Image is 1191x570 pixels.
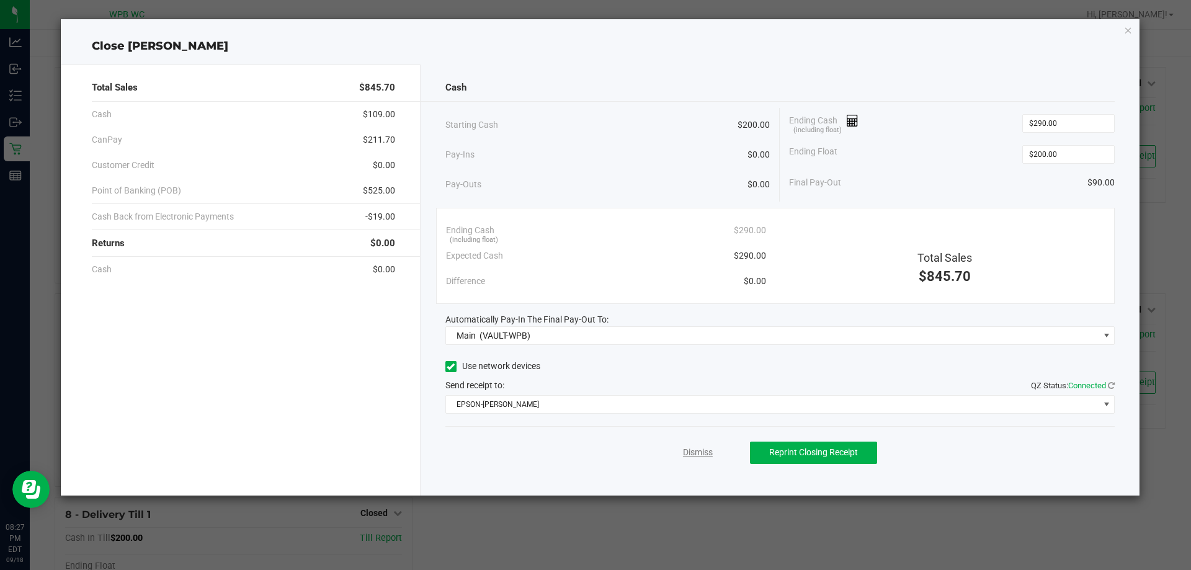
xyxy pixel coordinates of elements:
[789,176,841,189] span: Final Pay-Out
[92,159,154,172] span: Customer Credit
[445,380,504,390] span: Send receipt to:
[363,108,395,121] span: $109.00
[92,263,112,276] span: Cash
[789,114,859,133] span: Ending Cash
[793,125,842,136] span: (including float)
[446,396,1099,413] span: EPSON-[PERSON_NAME]
[92,210,234,223] span: Cash Back from Electronic Payments
[363,133,395,146] span: $211.70
[734,224,766,237] span: $290.00
[747,178,770,191] span: $0.00
[445,360,540,373] label: Use network devices
[445,178,481,191] span: Pay-Outs
[92,184,181,197] span: Point of Banking (POB)
[92,81,138,95] span: Total Sales
[12,471,50,508] iframe: Resource center
[480,331,530,341] span: (VAULT-WPB)
[747,148,770,161] span: $0.00
[1031,381,1115,390] span: QZ Status:
[92,108,112,121] span: Cash
[373,263,395,276] span: $0.00
[917,251,972,264] span: Total Sales
[445,314,609,324] span: Automatically Pay-In The Final Pay-Out To:
[750,442,877,464] button: Reprint Closing Receipt
[1068,381,1106,390] span: Connected
[446,224,494,237] span: Ending Cash
[683,446,713,459] a: Dismiss
[450,235,498,246] span: (including float)
[769,447,858,457] span: Reprint Closing Receipt
[744,275,766,288] span: $0.00
[61,38,1140,55] div: Close [PERSON_NAME]
[734,249,766,262] span: $290.00
[359,81,395,95] span: $845.70
[370,236,395,251] span: $0.00
[1087,176,1115,189] span: $90.00
[457,331,476,341] span: Main
[363,184,395,197] span: $525.00
[373,159,395,172] span: $0.00
[446,275,485,288] span: Difference
[789,145,837,164] span: Ending Float
[92,133,122,146] span: CanPay
[445,118,498,131] span: Starting Cash
[445,148,475,161] span: Pay-Ins
[445,81,466,95] span: Cash
[738,118,770,131] span: $200.00
[446,249,503,262] span: Expected Cash
[365,210,395,223] span: -$19.00
[92,230,395,257] div: Returns
[919,269,971,284] span: $845.70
